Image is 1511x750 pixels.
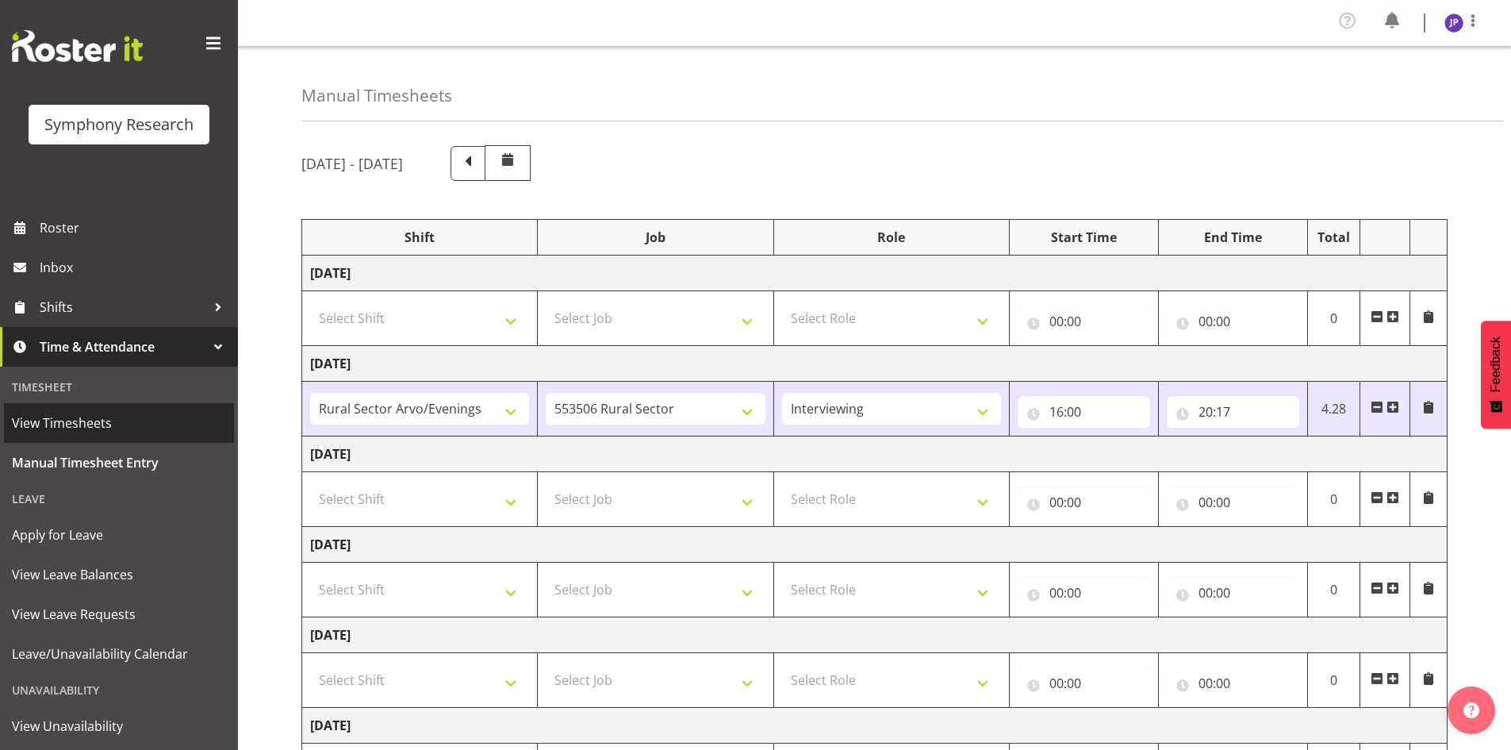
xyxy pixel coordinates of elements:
button: Feedback - Show survey [1481,321,1511,429]
input: Click to select... [1018,306,1150,337]
td: [DATE] [302,617,1448,653]
span: View Leave Requests [12,602,226,626]
td: [DATE] [302,256,1448,291]
a: Apply for Leave [4,515,234,555]
div: Symphony Research [44,113,194,137]
input: Click to select... [1018,396,1150,428]
td: [DATE] [302,437,1448,472]
img: Rosterit website logo [12,30,143,62]
td: 4.28 [1307,382,1360,437]
img: judith-partridge11888.jpg [1444,13,1463,33]
span: Leave/Unavailability Calendar [12,642,226,666]
td: 0 [1307,653,1360,708]
img: help-xxl-2.png [1463,702,1479,718]
td: [DATE] [302,346,1448,382]
input: Click to select... [1018,487,1150,518]
a: View Unavailability [4,706,234,746]
span: Feedback [1489,337,1503,392]
div: Shift [310,228,529,247]
div: Total [1316,228,1352,247]
span: View Unavailability [12,714,226,738]
a: View Leave Balances [4,555,234,594]
h5: [DATE] - [DATE] [301,155,403,172]
input: Click to select... [1167,396,1299,428]
span: View Timesheets [12,411,226,435]
span: Manual Timesheet Entry [12,451,226,475]
input: Click to select... [1018,667,1150,699]
div: Job [546,228,765,247]
td: 0 [1307,563,1360,617]
span: View Leave Balances [12,563,226,587]
td: [DATE] [302,708,1448,744]
input: Click to select... [1167,306,1299,337]
a: Leave/Unavailability Calendar [4,634,234,674]
input: Click to select... [1167,667,1299,699]
div: Timesheet [4,371,234,403]
div: Unavailability [4,674,234,706]
span: Shifts [40,295,206,319]
span: Apply for Leave [12,523,226,547]
td: 0 [1307,291,1360,346]
a: View Leave Requests [4,594,234,634]
div: Leave [4,483,234,515]
div: End Time [1167,228,1299,247]
td: 0 [1307,472,1360,527]
span: Time & Attendance [40,335,206,359]
div: Start Time [1018,228,1150,247]
a: Manual Timesheet Entry [4,443,234,483]
input: Click to select... [1167,577,1299,609]
td: [DATE] [302,527,1448,563]
h4: Manual Timesheets [301,87,452,105]
div: Role [782,228,1001,247]
a: View Timesheets [4,403,234,443]
span: Roster [40,216,230,240]
input: Click to select... [1167,487,1299,518]
span: Inbox [40,256,230,279]
input: Click to select... [1018,577,1150,609]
